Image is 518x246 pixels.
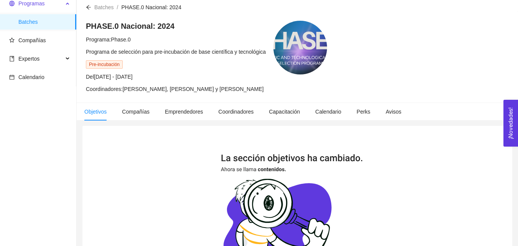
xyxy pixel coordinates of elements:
[269,109,300,115] span: Capacitación
[86,60,123,69] span: Pre-incubación
[18,74,44,80] span: Calendario
[18,56,39,62] span: Expertos
[86,21,266,31] h4: PHASE.0 Nacional: 2024
[503,100,518,147] button: Open Feedback Widget
[9,74,15,80] span: calendar
[386,109,401,115] span: Avisos
[94,4,114,10] span: Batches
[357,109,370,115] span: Perks
[9,38,15,43] span: star
[117,4,118,10] span: /
[84,109,107,115] span: Objetivos
[121,4,181,10] span: PHASE.0 Nacional: 2024
[86,74,133,80] span: Del [DATE] - [DATE]
[18,0,44,7] span: Programas
[86,86,264,92] span: Coordinadores: [PERSON_NAME], [PERSON_NAME] y [PERSON_NAME]
[18,37,46,43] span: Compañías
[86,36,131,43] span: Programa: Phase.0
[9,56,15,61] span: book
[86,5,91,10] span: arrow-left
[219,109,254,115] span: Coordinadores
[122,109,150,115] span: Compañías
[165,109,203,115] span: Emprendedores
[9,1,15,6] span: global
[18,14,70,30] span: Batches
[86,49,266,55] span: Programa de selección para pre-incubación de base científica y tecnológica
[315,109,341,115] span: Calendario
